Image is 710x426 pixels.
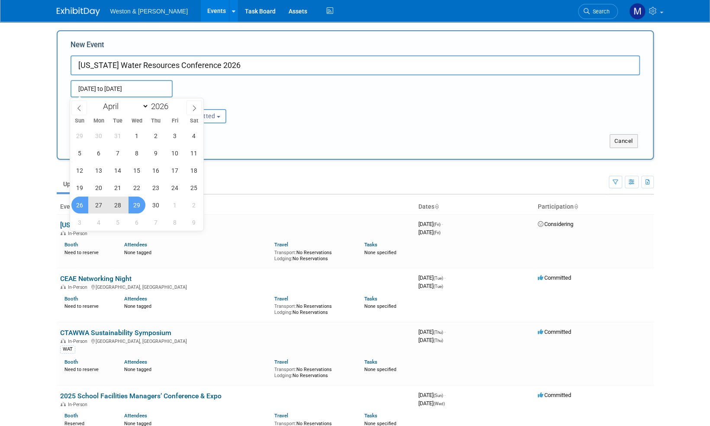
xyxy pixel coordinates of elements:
div: None tagged [124,248,268,256]
span: In-Person [68,284,90,290]
span: (Thu) [434,330,443,335]
span: (Fri) [434,230,440,235]
span: March 30, 2026 [90,127,107,144]
a: Booth [64,296,78,302]
span: April 15, 2026 [129,162,145,179]
span: None specified [364,250,396,255]
span: April 25, 2026 [186,179,202,196]
span: April 22, 2026 [129,179,145,196]
a: Travel [274,242,288,248]
a: Attendees [124,359,147,365]
span: (Fri) [434,222,440,227]
select: Month [99,101,149,112]
a: Booth [64,413,78,419]
span: April 2, 2026 [148,127,164,144]
span: May 5, 2026 [109,214,126,231]
span: April 18, 2026 [186,162,202,179]
span: May 1, 2026 [167,197,183,213]
a: Booth [64,242,78,248]
a: CTAWWA Sustainability Symposium [60,329,171,337]
a: Travel [274,359,288,365]
img: Mary Ann Trujillo [629,3,646,19]
span: April 20, 2026 [90,179,107,196]
a: Sort by Start Date [434,203,439,210]
div: None tagged [124,365,268,373]
span: Wed [127,118,146,124]
input: Start Date - End Date [71,80,173,97]
span: April 24, 2026 [167,179,183,196]
span: April 4, 2026 [186,127,202,144]
span: (Thu) [434,338,443,343]
span: Search [590,8,610,15]
span: [DATE] [418,274,446,281]
span: (Sun) [434,393,443,398]
span: April 17, 2026 [167,162,183,179]
span: April 3, 2026 [167,127,183,144]
span: Transport: [274,303,296,309]
div: Need to reserve [64,248,112,256]
span: [DATE] [418,392,446,398]
a: Attendees [124,296,147,302]
span: April 29, 2026 [129,197,145,213]
span: In-Person [68,339,90,344]
div: No Reservations No Reservations [274,248,351,261]
span: March 31, 2026 [109,127,126,144]
span: [DATE] [418,283,443,289]
span: April 14, 2026 [109,162,126,179]
span: [DATE] [418,400,445,407]
span: April 19, 2026 [71,179,88,196]
span: April 10, 2026 [167,145,183,161]
span: April 8, 2026 [129,145,145,161]
div: Need to reserve [64,365,112,373]
span: Transport: [274,367,296,372]
span: Lodging: [274,373,292,378]
span: Thu [146,118,165,124]
span: None specified [364,367,396,372]
a: Travel [274,413,288,419]
img: In-Person Event [61,284,66,289]
span: [DATE] [418,329,446,335]
div: WAT [60,345,75,353]
span: Sun [70,118,89,124]
img: ExhibitDay [57,7,100,16]
span: Sat [184,118,203,124]
span: (Wed) [434,401,445,406]
span: - [442,221,443,227]
span: April 27, 2026 [90,197,107,213]
span: (Tue) [434,276,443,281]
a: Search [578,4,618,19]
span: Committed [538,274,571,281]
span: April 7, 2026 [109,145,126,161]
span: April 12, 2026 [71,162,88,179]
a: Booth [64,359,78,365]
span: Lodging: [274,310,292,315]
span: [DATE] [418,337,443,343]
span: May 9, 2026 [186,214,202,231]
span: In-Person [68,402,90,407]
span: April 11, 2026 [186,145,202,161]
span: Committed [538,329,571,335]
img: In-Person Event [61,402,66,406]
a: [US_STATE] AIA Conference & Expo [60,221,167,229]
span: May 8, 2026 [167,214,183,231]
a: 2025 School Facilities Managers’ Conference & Expo [60,392,222,400]
a: Tasks [364,296,377,302]
span: April 23, 2026 [148,179,164,196]
a: Tasks [364,242,377,248]
img: In-Person Event [61,231,66,235]
span: April 5, 2026 [71,145,88,161]
span: April 21, 2026 [109,179,126,196]
input: Name of Trade Show / Conference [71,55,640,75]
span: Fri [165,118,184,124]
span: Committed [538,392,571,398]
span: - [444,274,446,281]
span: April 26, 2026 [71,197,88,213]
th: Event [57,200,415,214]
span: April 6, 2026 [90,145,107,161]
div: [GEOGRAPHIC_DATA], [GEOGRAPHIC_DATA] [60,283,411,290]
span: [DATE] [418,229,440,236]
a: CEAE Networking Night [60,274,132,283]
span: Lodging: [274,256,292,261]
label: New Event [71,40,104,53]
a: Attendees [124,413,147,419]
